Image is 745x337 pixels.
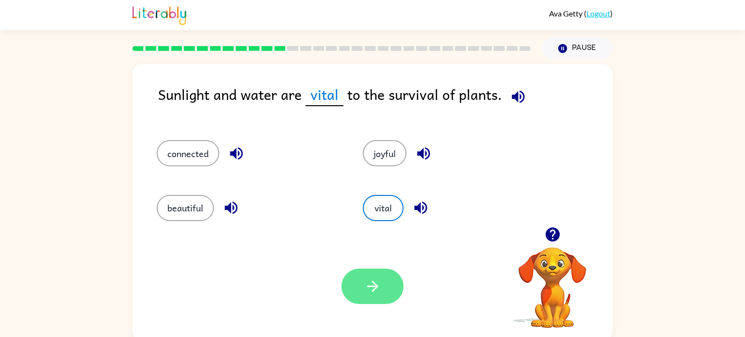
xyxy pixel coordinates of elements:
a: Logout [586,9,610,18]
video: Your browser must support playing .mp4 files to use Literably. Please try using another browser. [504,232,601,329]
span: Ava Getty [549,9,584,18]
div: ( ) [549,9,613,18]
div: Sunlight and water are to the survival of plants. [158,83,613,121]
button: connected [157,140,219,166]
span: vital [306,83,343,106]
button: beautiful [157,195,214,221]
button: Pause [542,37,613,60]
button: joyful [363,140,406,166]
button: vital [363,195,404,221]
img: Literably [132,4,186,25]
